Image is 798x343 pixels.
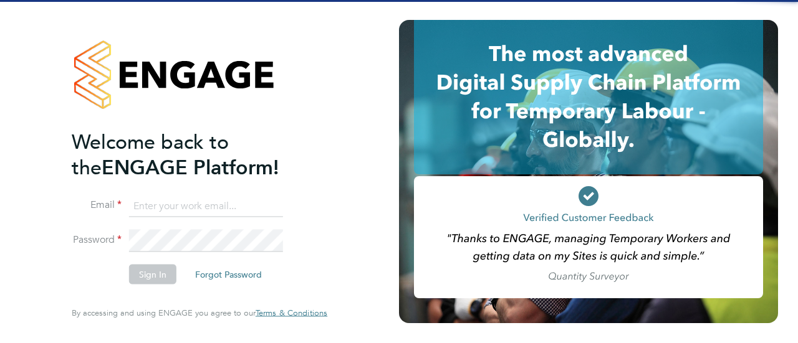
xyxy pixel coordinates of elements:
[72,199,122,212] label: Email
[72,308,327,318] span: By accessing and using ENGAGE you agree to our
[72,129,229,179] span: Welcome back to the
[256,308,327,318] span: Terms & Conditions
[185,265,272,284] button: Forgot Password
[72,233,122,247] label: Password
[129,195,283,217] input: Enter your work email...
[256,308,327,318] a: Terms & Conditions
[129,265,176,284] button: Sign In
[72,129,315,180] h2: ENGAGE Platform!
